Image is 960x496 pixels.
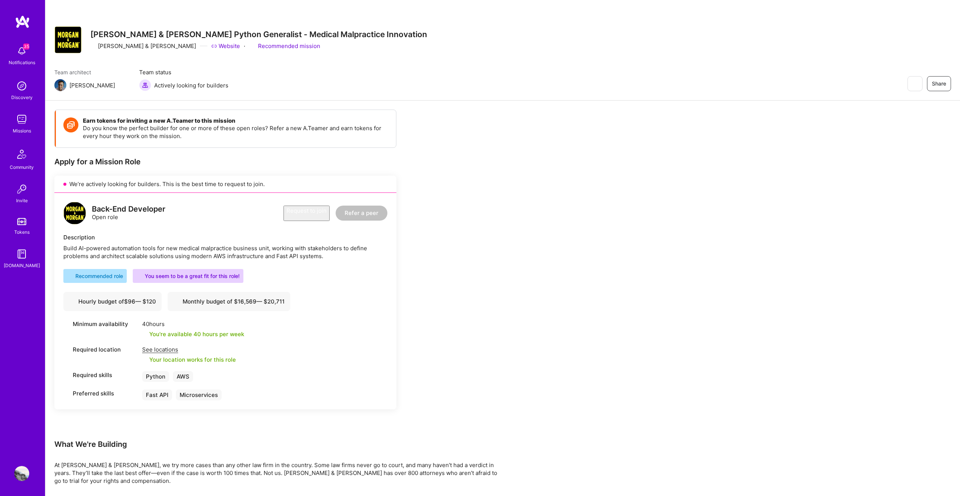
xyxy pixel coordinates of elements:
[142,346,236,353] div: See locations
[63,372,69,378] i: icon Tag
[139,68,228,76] span: Team status
[14,112,29,127] img: teamwork
[16,197,28,204] div: Invite
[173,298,285,305] div: Monthly budget of $ 16,569 — $ 20,711
[14,228,30,236] div: Tokens
[69,299,75,304] i: icon Cash
[54,157,396,167] div: Apply for a Mission Role
[142,371,169,382] div: Python
[13,145,31,163] img: Community
[173,371,193,382] div: AWS
[173,299,179,304] i: icon Cash
[14,44,29,59] img: bell
[63,202,86,224] img: logo
[15,15,30,29] img: logo
[244,42,245,50] div: ·
[142,389,172,400] div: Fast API
[17,218,26,225] img: tokens
[142,330,244,338] div: You're available 40 hours per week
[90,30,427,39] h3: [PERSON_NAME] & [PERSON_NAME] Python Generalist - Medical Malpractice Innovation
[142,331,148,337] i: icon Check
[136,272,240,280] div: You seem to be a great fit for this role!
[927,76,951,91] button: Share
[14,466,29,481] img: User Avatar
[54,461,504,485] div: At [PERSON_NAME] & [PERSON_NAME], we try more cases than any other law firm in the country. Some ...
[83,124,388,140] p: Do you know the perfect builder for one or more of these open roles? Refer a new A.Teamer and ear...
[14,246,29,262] img: guide book
[63,321,69,327] i: icon Clock
[63,244,387,260] div: Build AI-powered automation tools for new medical malpractice business unit, working with stakeho...
[13,127,31,135] div: Missions
[83,117,388,124] h4: Earn tokens for inviting a new A.Teamer to this mission
[54,68,124,76] span: Team architect
[54,176,396,193] div: We’re actively looking for builders. This is the best time to request to join.
[12,466,31,481] a: User Avatar
[139,79,151,91] img: Actively looking for builders
[4,262,40,269] div: [DOMAIN_NAME]
[69,81,115,89] div: [PERSON_NAME]
[249,42,320,50] div: Recommended mission
[67,272,123,280] div: Recommended role
[90,43,96,49] i: icon CompanyGray
[118,82,124,88] i: icon Mail
[912,81,918,87] i: icon EyeClosed
[54,79,66,91] img: Team Architect
[176,389,222,400] div: Microservices
[92,205,165,221] div: Open role
[136,274,142,279] i: icon PurpleStar
[69,298,156,305] div: Hourly budget of $ 96 — $ 120
[14,182,29,197] img: Invite
[63,347,69,352] i: icon Location
[63,320,138,328] div: Minimum availability
[249,43,255,49] i: icon PurpleRibbon
[63,391,69,396] i: icon Tag
[932,80,946,87] span: Share
[67,274,72,279] i: icon RecommendedBadge
[54,26,81,53] img: Company Logo
[63,371,138,379] div: Required skills
[63,389,138,397] div: Preferred skills
[336,206,387,221] button: Refer a peer
[10,163,34,171] div: Community
[9,59,35,66] div: Notifications
[54,439,504,449] div: What We're Building
[283,206,330,221] button: Request to join
[142,320,244,328] div: 40 hours
[23,44,29,50] span: 35
[154,81,228,89] span: Actively looking for builders
[90,42,196,50] div: [PERSON_NAME] & [PERSON_NAME]
[11,93,33,101] div: Discovery
[63,233,387,241] div: Description
[63,346,138,353] div: Required location
[63,117,78,132] img: Token icon
[92,205,165,213] div: Back-End Developer
[14,78,29,93] img: discovery
[142,356,236,364] div: Your location works for this role
[211,42,240,50] a: Website
[142,357,148,362] i: icon Check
